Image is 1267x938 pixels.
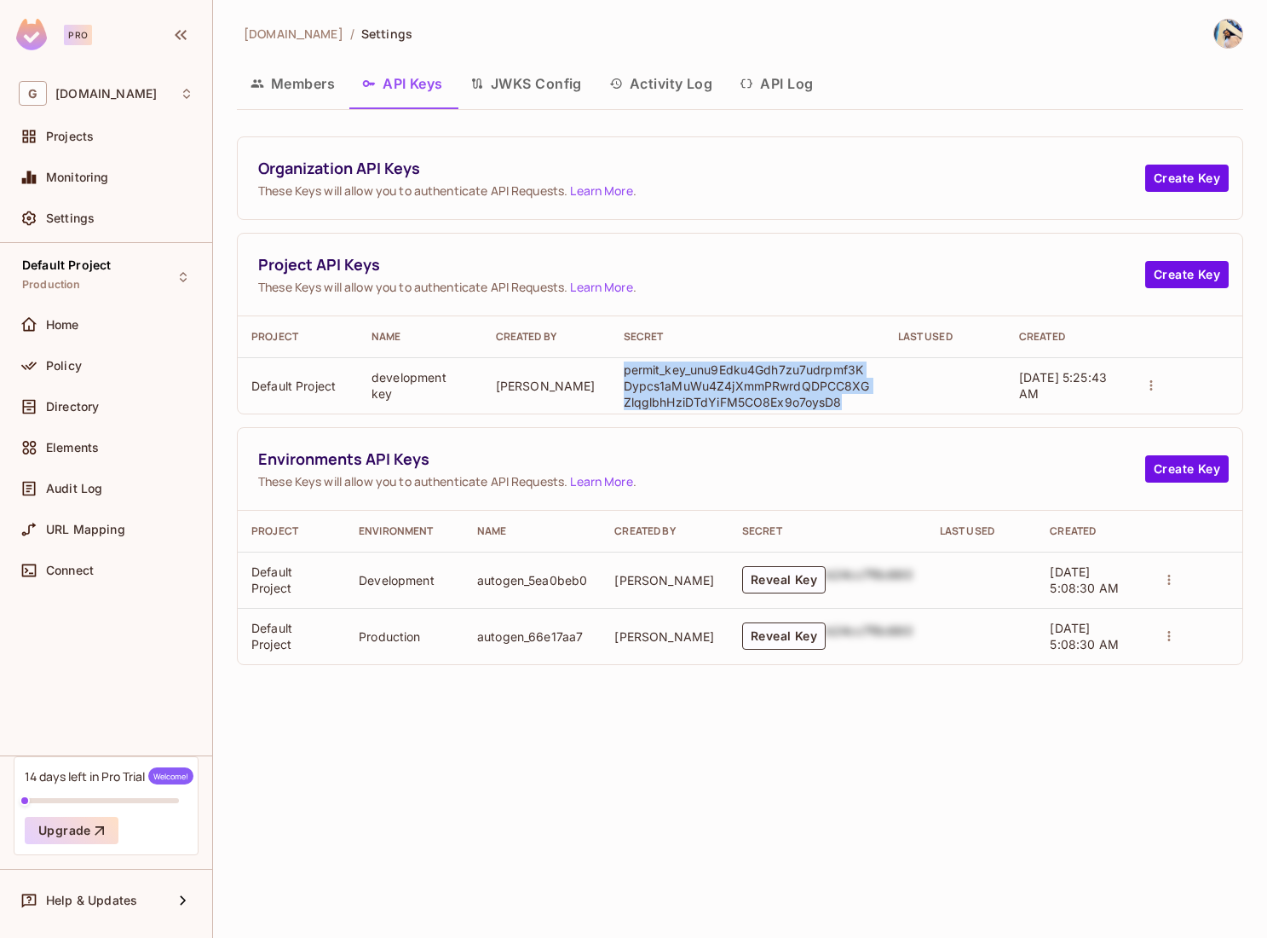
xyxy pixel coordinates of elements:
span: Audit Log [46,482,102,495]
button: Create Key [1145,455,1229,483]
span: [DATE] 5:08:30 AM [1050,565,1119,595]
a: Learn More [570,279,632,295]
span: Monitoring [46,171,109,184]
span: Settings [361,26,412,42]
div: Secret [742,524,913,538]
a: Learn More [570,473,632,489]
div: Last Used [898,330,992,344]
span: Organization API Keys [258,158,1145,179]
span: Home [46,318,79,332]
td: [PERSON_NAME] [482,357,610,414]
div: Last Used [940,524,1023,538]
span: Elements [46,441,99,455]
span: Environments API Keys [258,449,1145,470]
div: b24cc7f8c660 [826,566,913,593]
span: Projects [46,130,94,143]
div: Environment [359,524,450,538]
td: [PERSON_NAME] [601,608,729,664]
div: Name [371,330,469,344]
span: [DATE] 5:08:30 AM [1050,621,1119,651]
td: Development [345,552,464,608]
td: Default Project [238,608,345,664]
td: Production [345,608,464,664]
li: / [350,26,354,42]
button: Members [237,62,348,105]
div: 14 days left in Pro Trial [25,767,193,785]
button: Create Key [1145,261,1229,288]
td: autogen_66e17aa7 [464,608,601,664]
span: Welcome! [148,767,193,785]
span: Project API Keys [258,254,1145,275]
div: Secret [624,330,871,344]
td: autogen_5ea0beb0 [464,552,601,608]
span: URL Mapping [46,523,125,536]
div: Project [251,524,331,538]
span: These Keys will allow you to authenticate API Requests. . [258,182,1145,199]
a: Learn More [570,182,632,199]
span: Directory [46,400,99,414]
td: development key [358,357,482,414]
img: Raphael Ehindero [1214,20,1242,48]
div: Created By [614,524,715,538]
button: Reveal Key [742,566,826,593]
span: Connect [46,564,94,577]
button: JWKS Config [457,62,596,105]
td: [PERSON_NAME] [601,552,729,608]
span: Help & Updates [46,894,137,907]
button: Activity Log [596,62,727,105]
div: Created [1050,524,1130,538]
span: [DATE] 5:25:43 AM [1019,370,1107,401]
span: [DOMAIN_NAME] [244,26,343,42]
div: Created By [496,330,596,344]
button: Reveal Key [742,622,826,650]
div: Project [251,330,344,344]
div: Created [1019,330,1112,344]
button: API Keys [348,62,457,105]
span: Production [22,278,81,292]
span: Default Project [22,258,111,272]
button: API Log [726,62,826,105]
span: Policy [46,359,82,373]
span: These Keys will allow you to authenticate API Requests. . [258,473,1145,489]
div: Pro [64,25,92,45]
span: Workspace: gitstart.dev [55,87,157,101]
button: Create Key [1145,165,1229,192]
div: Name [477,524,587,538]
p: permit_key_unu9Edku4Gdh7zu7udrpmf3KDypcs1aMuWu4Z4jXmmPRwrdQDPCC8XGZlqglbhHziDTdYiFM5CO8Ex9o7oysD8 [624,362,871,410]
td: Default Project [238,552,345,608]
div: b24cc7f8c660 [826,622,913,650]
button: Upgrade [25,817,118,844]
span: These Keys will allow you to authenticate API Requests. . [258,279,1145,295]
button: actions [1157,624,1181,648]
span: Settings [46,211,95,225]
button: actions [1157,568,1181,592]
button: actions [1139,373,1163,397]
img: SReyMgAAAABJRU5ErkJggg== [16,19,47,50]
td: Default Project [238,357,358,414]
span: G [19,81,47,106]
